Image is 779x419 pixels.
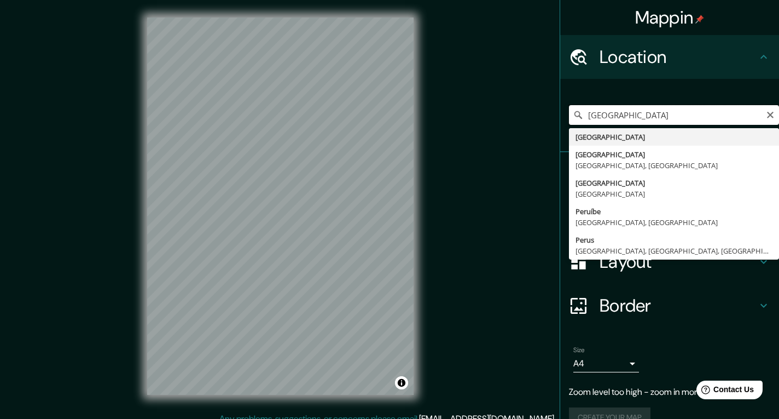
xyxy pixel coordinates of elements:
div: A4 [573,355,639,372]
div: [GEOGRAPHIC_DATA], [GEOGRAPHIC_DATA] [575,217,772,228]
label: Size [573,346,585,355]
div: Pins [560,152,779,196]
p: Zoom level too high - zoom in more [569,386,770,399]
img: pin-icon.png [695,15,704,24]
h4: Mappin [635,7,705,28]
h4: Layout [600,251,757,273]
iframe: Help widget launcher [682,376,767,407]
div: Style [560,196,779,240]
div: [GEOGRAPHIC_DATA], [GEOGRAPHIC_DATA] [575,160,772,171]
div: Border [560,284,779,328]
input: Pick your city or area [569,105,779,125]
button: Clear [766,109,775,119]
canvas: Map [147,18,414,395]
div: [GEOGRAPHIC_DATA], [GEOGRAPHIC_DATA], [GEOGRAPHIC_DATA] [575,245,772,256]
button: Toggle attribution [395,376,408,389]
div: [GEOGRAPHIC_DATA] [575,188,772,199]
h4: Border [600,295,757,317]
h4: Location [600,46,757,68]
div: Location [560,35,779,79]
div: [GEOGRAPHIC_DATA] [575,149,772,160]
div: [GEOGRAPHIC_DATA] [575,177,772,188]
div: Layout [560,240,779,284]
div: Perus [575,234,772,245]
div: [GEOGRAPHIC_DATA] [575,131,772,142]
div: Peruíbe [575,206,772,217]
